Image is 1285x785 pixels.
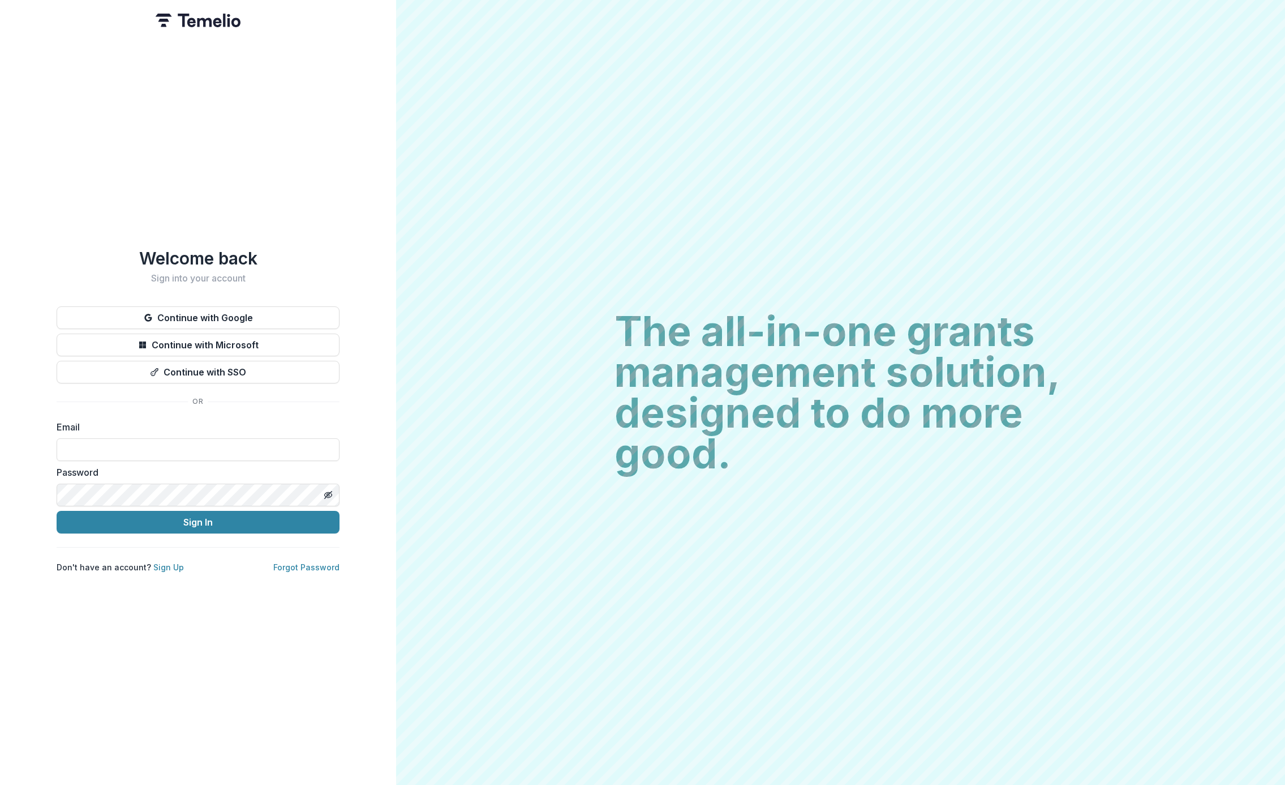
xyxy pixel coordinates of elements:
a: Forgot Password [273,562,339,572]
label: Password [57,466,333,479]
button: Continue with Microsoft [57,334,339,356]
h1: Welcome back [57,248,339,268]
button: Toggle password visibility [319,486,337,504]
a: Sign Up [153,562,184,572]
p: Don't have an account? [57,561,184,573]
button: Continue with SSO [57,361,339,383]
label: Email [57,420,333,434]
button: Continue with Google [57,306,339,329]
img: Temelio [156,14,240,27]
button: Sign In [57,511,339,534]
h2: Sign into your account [57,273,339,284]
